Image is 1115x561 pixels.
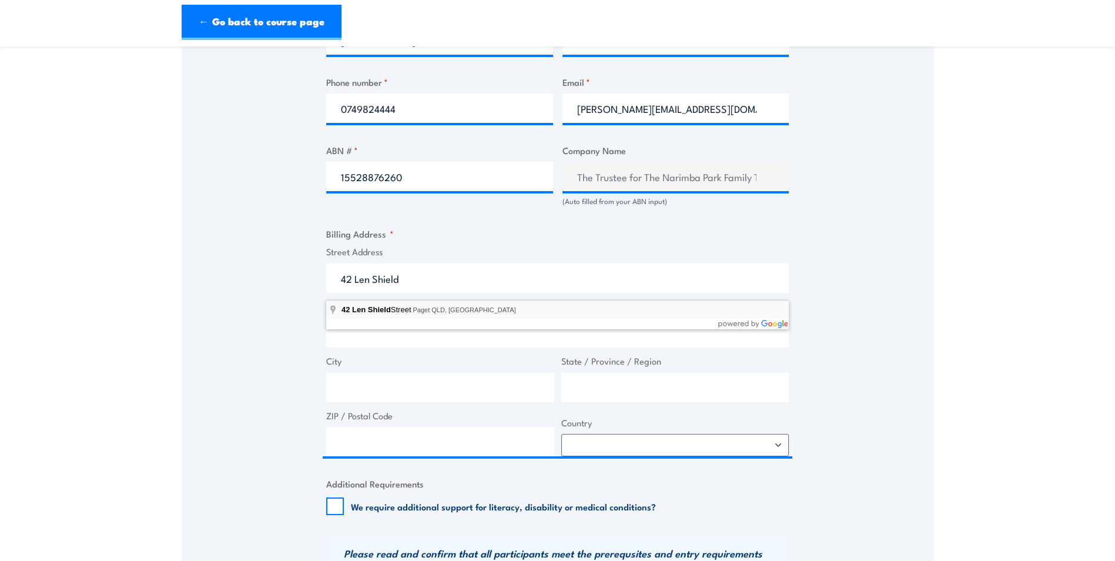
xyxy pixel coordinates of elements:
label: We require additional support for literacy, disability or medical conditions? [351,500,656,512]
label: Country [561,416,789,430]
span: Street [341,305,413,314]
legend: Billing Address [326,227,394,241]
label: ZIP / Postal Code [326,409,554,423]
label: ABN # [326,143,553,157]
span: Paget QLD, [GEOGRAPHIC_DATA] [413,306,516,313]
input: Enter a location [326,263,789,293]
a: ← Go back to course page [182,5,341,40]
span: Len Shield [352,305,391,314]
label: Company Name [562,143,789,157]
div: (Auto filled from your ABN input) [562,196,789,207]
label: Street Address [326,245,789,259]
label: Phone number [326,75,553,89]
span: 42 [341,305,350,314]
label: City [326,355,554,368]
legend: Additional Requirements [326,477,424,490]
label: State / Province / Region [561,355,789,368]
label: Email [562,75,789,89]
